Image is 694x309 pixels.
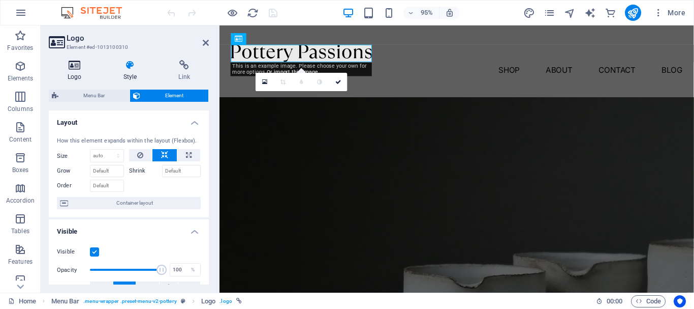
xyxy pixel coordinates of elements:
[57,165,90,177] label: Grow
[625,5,641,21] button: publish
[49,110,209,129] h4: Layout
[584,7,596,19] button: text_generator
[61,90,127,102] span: Menu Bar
[8,258,33,266] p: Features
[57,180,90,192] label: Order
[274,73,292,91] a: Crop mode
[90,165,124,177] input: Default
[57,282,90,294] label: Overflow
[226,7,238,19] button: Click here to leave preview mode and continue editing
[596,295,623,307] h6: Session time
[186,264,200,276] div: %
[129,165,162,177] label: Shrink
[419,7,435,19] h6: 95%
[649,5,689,21] button: More
[49,90,130,102] button: Menu Bar
[83,295,176,307] span: . menu-wrapper .preset-menu-v2-pottery
[636,295,661,307] span: Code
[8,105,33,113] p: Columns
[51,295,80,307] span: Click to select. Double-click to edit
[607,295,622,307] span: 00 00
[544,7,555,19] i: Pages (Ctrl+Alt+S)
[57,153,90,159] label: Size
[605,7,616,19] i: Commerce
[564,7,576,19] i: Navigator
[57,246,90,258] label: Visible
[71,197,198,209] span: Container layout
[58,7,135,19] img: Editor Logo
[105,60,160,81] h4: Style
[51,295,242,307] nav: breadcrumb
[292,73,310,91] a: Blur
[674,295,686,307] button: Usercentrics
[7,44,33,52] p: Favorites
[631,295,666,307] button: Code
[201,295,215,307] span: Click to select. Double-click to edit
[49,219,209,238] h4: Visible
[57,267,90,273] label: Opacity
[130,90,208,102] button: Element
[564,7,576,19] button: navigator
[256,73,274,91] a: Select files from the file manager, stock photos, or upload file(s)
[231,63,372,76] div: This is an example image. Please choose your own for more options.
[57,197,201,209] button: Container layout
[12,166,29,174] p: Boxes
[605,7,617,19] button: commerce
[143,90,205,102] span: Element
[11,227,29,235] p: Tables
[160,60,209,81] h4: Link
[584,7,596,19] i: AI Writer
[6,196,35,205] p: Accordion
[653,8,685,18] span: More
[246,7,259,19] button: reload
[544,7,556,19] button: pages
[8,74,34,82] p: Elements
[181,298,185,304] i: This element is a customizable preset
[67,34,209,43] h2: Logo
[267,69,318,75] a: Or import this image
[523,7,535,19] i: Design (Ctrl+Alt+Y)
[329,73,348,91] a: Confirm ( Ctrl ⏎ )
[614,297,615,305] span: :
[445,8,454,17] i: On resize automatically adjust zoom level to fit chosen device.
[9,135,31,144] p: Content
[219,295,232,307] span: . logo
[162,165,201,177] input: Default
[90,180,124,192] input: Default
[67,43,188,52] h3: Element #ed-1013100310
[236,298,242,304] i: This element is linked
[8,295,36,307] a: Click to cancel selection. Double-click to open Pages
[523,7,535,19] button: design
[403,7,439,19] button: 95%
[247,7,259,19] i: Reload page
[57,137,201,146] div: How this element expands within the layout (Flexbox).
[49,60,105,81] h4: Logo
[311,73,329,91] a: Greyscale
[627,7,639,19] i: Publish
